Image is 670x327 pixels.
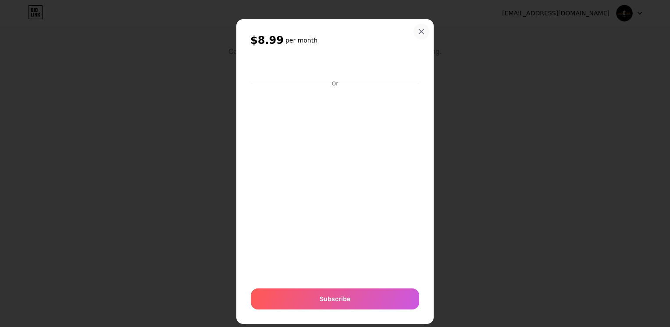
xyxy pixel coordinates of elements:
[251,57,419,78] iframe: Quadro seguro do botão de pagamento
[285,36,317,45] h6: per month
[249,88,421,280] iframe: Quadro seguro de entrada do pagamento
[330,80,340,87] div: Or
[250,33,284,47] span: $8.99
[320,294,350,303] span: Subscribe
